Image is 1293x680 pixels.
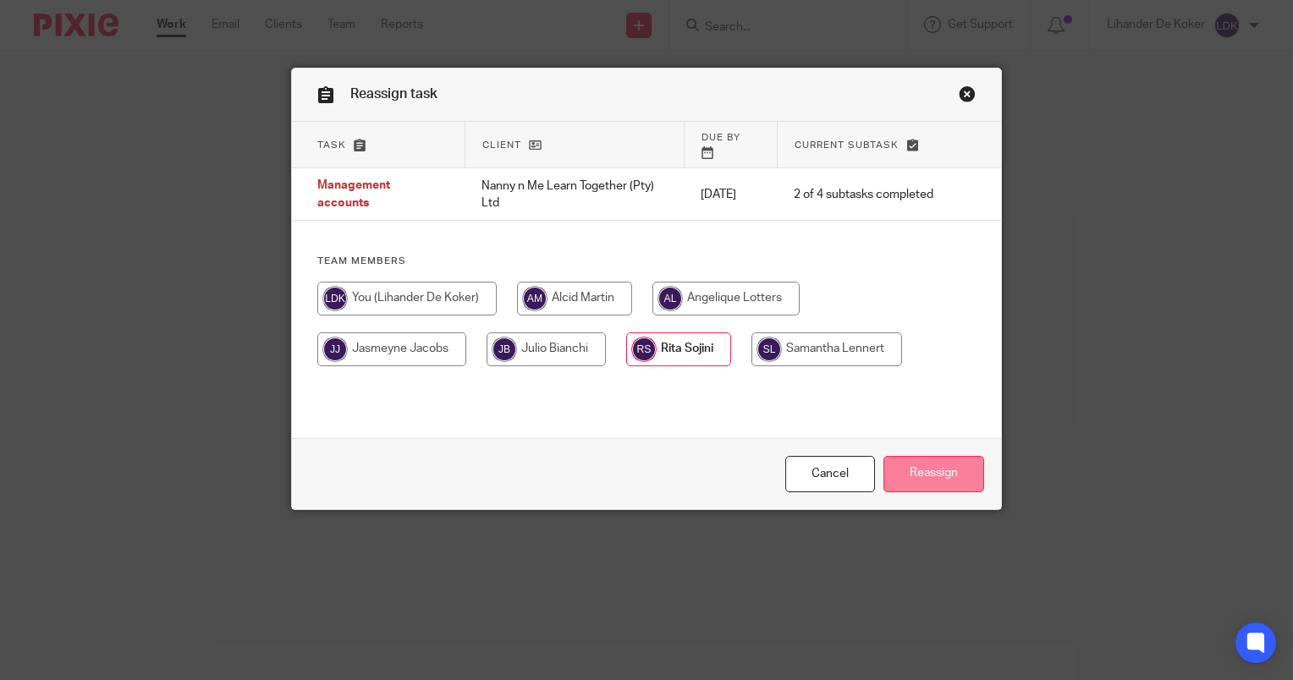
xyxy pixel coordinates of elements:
a: Close this dialog window [959,85,976,108]
p: Nanny n Me Learn Together (Pty) Ltd [481,178,667,212]
span: Task [317,140,346,150]
td: 2 of 4 subtasks completed [777,168,950,221]
span: Due by [702,133,740,142]
h4: Team members [317,255,976,268]
input: Reassign [883,456,984,492]
a: Close this dialog window [785,456,875,492]
span: Reassign task [350,87,437,101]
span: Client [482,140,521,150]
p: [DATE] [701,186,760,203]
span: Management accounts [317,180,390,210]
span: Current subtask [795,140,899,150]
